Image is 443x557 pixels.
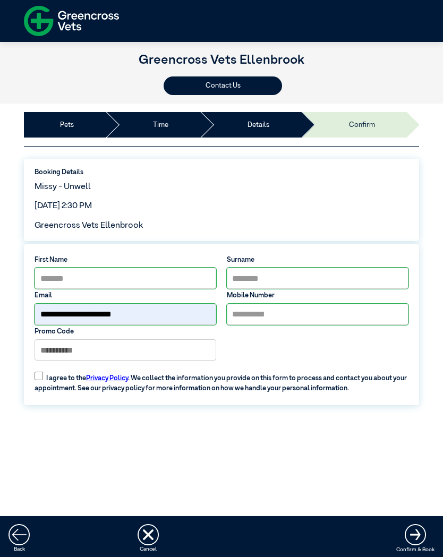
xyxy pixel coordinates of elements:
a: Time [153,120,168,130]
label: I agree to the . We collect the information you provide on this form to process and contact you a... [29,365,413,393]
a: Privacy Policy [86,375,128,382]
span: [DATE] 2:30 PM [35,202,92,210]
label: Booking Details [35,167,408,177]
label: Promo Code [35,327,216,337]
input: I agree to thePrivacy Policy. We collect the information you provide on this form to process and ... [35,372,43,380]
span: Greencross Vets Ellenbrook [35,221,143,230]
label: Surname [227,255,408,265]
button: Contact Us [164,76,282,95]
span: Missy - Unwell [35,183,91,191]
a: Details [248,120,269,130]
label: First Name [35,255,216,265]
img: f-logo [24,3,119,39]
a: Pets [60,120,74,130]
a: Greencross Vets Ellenbrook [139,54,304,66]
label: Email [35,290,216,301]
label: Mobile Number [227,290,408,301]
